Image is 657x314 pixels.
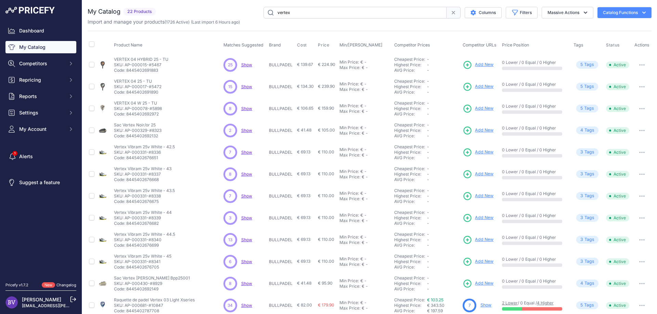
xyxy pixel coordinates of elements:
[592,171,594,177] span: s
[427,150,429,155] span: -
[362,109,364,114] div: €
[463,126,493,135] a: Add New
[592,62,594,68] span: s
[394,210,425,215] a: Cheapest Price:
[576,105,598,112] span: Tag
[241,84,252,89] a: Show
[339,213,359,218] div: Min Price:
[364,87,368,92] div: -
[427,122,429,127] span: -
[463,148,493,157] a: Add New
[241,193,252,199] a: Show
[114,210,172,215] p: Vertex Vibram 25v White - 44
[463,191,493,201] a: Add New
[241,281,252,286] a: Show
[606,171,629,178] span: Active
[475,193,493,199] span: Add New
[339,147,359,152] div: Min Price:
[114,68,168,73] p: Code: 8445402691883
[394,275,425,281] a: Cheapest Price:
[463,257,493,267] a: Add New
[114,215,172,221] p: SKU: AP-000331-#8339
[364,196,368,202] div: -
[339,81,359,87] div: Min Price:
[592,105,594,112] span: s
[394,144,425,149] a: Cheapest Price:
[5,123,76,135] button: My Account
[318,62,335,67] span: € 224.90
[165,19,190,25] span: ( )
[362,196,364,202] div: €
[241,172,252,177] a: Show
[475,62,493,68] span: Add New
[114,111,162,117] p: Code: 8445402692972
[241,150,252,155] a: Show
[394,254,425,259] a: Cheapest Price:
[427,177,429,182] span: -
[241,237,252,242] a: Show
[502,191,567,196] p: 0 Lower / 0 Equal / 0 Higher
[606,83,629,90] span: Active
[463,60,493,70] a: Add New
[502,60,567,65] p: 0 Lower / 0 Equal / 0 Higher
[241,215,252,220] a: Show
[318,42,331,48] button: Price
[229,215,231,221] span: 3
[606,149,629,156] span: Active
[19,93,64,100] span: Reports
[463,279,493,288] a: Add New
[576,170,598,178] span: Tag
[114,150,175,155] p: SKU: AP-000331-#8336
[364,218,368,223] div: -
[363,234,366,240] div: -
[362,131,364,136] div: €
[427,128,429,133] span: -
[114,166,171,172] p: Vertex Vibram 25v White - 43
[297,127,311,133] span: € 41.48
[339,65,360,70] div: Max Price:
[114,128,162,133] p: SKU: AP-000329-#8323
[427,100,429,106] span: -
[427,199,429,204] span: -
[360,147,363,152] div: €
[427,188,429,193] span: -
[427,133,429,138] span: -
[241,106,252,111] a: Show
[463,169,493,179] a: Add New
[318,127,335,133] span: € 105.00
[364,109,368,114] div: -
[606,215,629,221] span: Active
[362,87,364,92] div: €
[502,235,567,240] p: 0 Lower / 0 Equal / 0 Higher
[339,131,360,136] div: Max Price:
[394,79,425,84] a: Cheapest Price:
[394,297,425,302] a: Cheapest Price:
[19,77,64,83] span: Repricing
[269,84,294,90] p: BULLPADEL
[427,232,429,237] span: -
[114,172,171,177] p: SKU: AP-000331-#8337
[318,171,334,176] span: € 110.00
[229,106,231,112] span: 8
[166,19,188,25] a: 1726 Active
[339,234,359,240] div: Min Price:
[297,62,313,67] span: € 139.67
[394,199,427,204] div: AVG Price:
[364,65,368,70] div: -
[363,213,366,218] div: -
[394,128,427,133] div: Highest Price:
[427,144,429,149] span: -
[427,215,429,220] span: -
[269,128,294,133] p: BULLPADEL
[576,148,598,156] span: Tag
[580,236,583,243] span: 3
[592,83,594,90] span: s
[114,122,162,128] p: Sac Vertex Noir/or 25
[229,127,231,134] span: 2
[241,128,252,133] a: Show
[502,300,518,305] a: 2 Lower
